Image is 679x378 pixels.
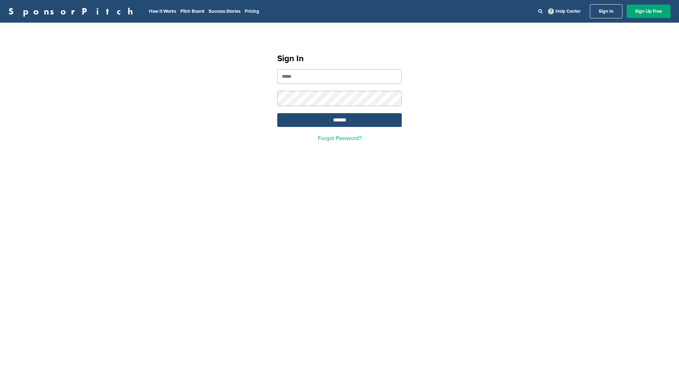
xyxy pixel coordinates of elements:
a: Success Stories [209,8,240,14]
a: Sign Up Free [627,5,671,18]
a: Help Center [547,7,582,16]
h1: Sign In [277,52,402,65]
a: Pricing [245,8,259,14]
a: SponsorPitch [8,7,138,16]
a: Pitch Board [180,8,204,14]
a: Sign In [590,4,622,18]
a: Forgot Password? [318,135,361,142]
a: How It Works [149,8,176,14]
